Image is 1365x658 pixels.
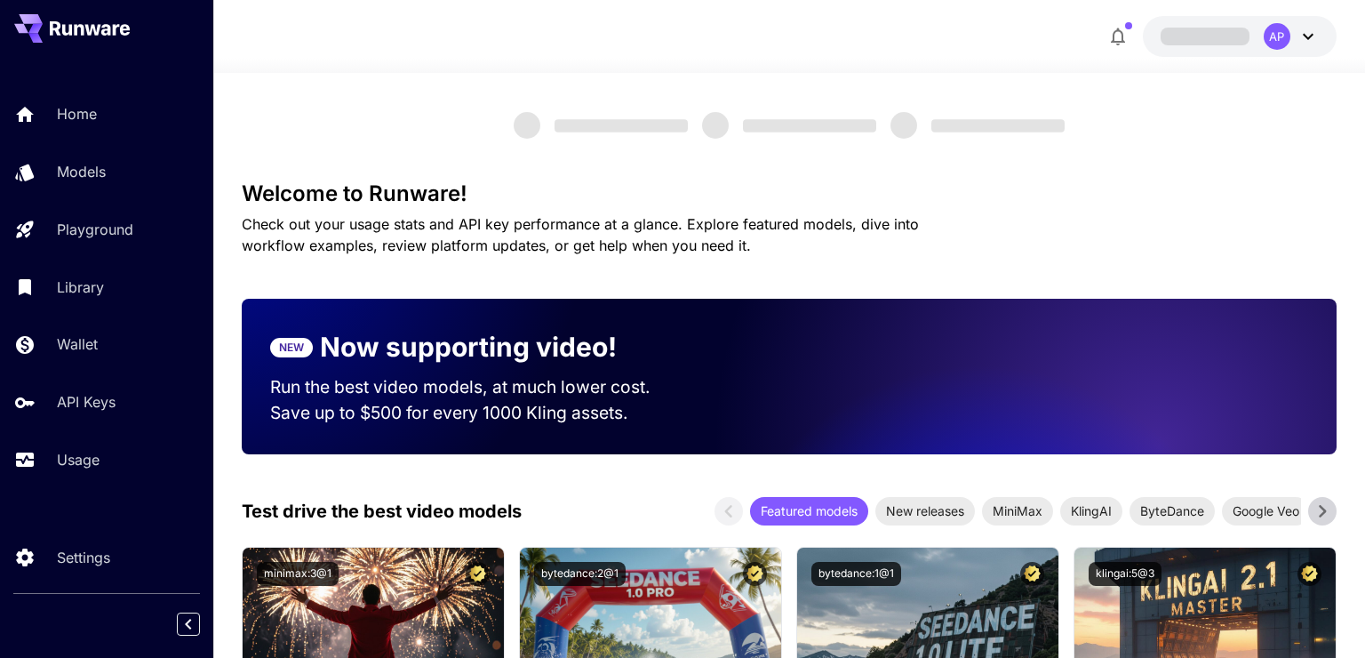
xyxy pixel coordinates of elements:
button: AP [1143,16,1337,57]
p: Run the best video models, at much lower cost. [270,374,684,400]
div: New releases [875,497,975,526]
div: KlingAI [1060,497,1122,526]
button: Collapse sidebar [177,613,200,636]
div: AP [1264,23,1290,50]
p: Home [57,103,97,124]
button: Certified Model – Vetted for best performance and includes a commercial license. [1020,562,1044,586]
div: MiniMax [982,497,1053,526]
button: Certified Model – Vetted for best performance and includes a commercial license. [466,562,490,586]
span: MiniMax [982,502,1053,520]
p: Playground [57,219,133,240]
p: Test drive the best video models [242,498,522,525]
p: NEW [279,340,304,356]
button: klingai:5@3 [1089,562,1161,586]
p: Models [57,161,106,182]
span: Google Veo [1222,502,1310,520]
span: Featured models [750,502,868,520]
button: minimax:3@1 [257,562,339,586]
span: Check out your usage stats and API key performance at a glance. Explore featured models, dive int... [242,215,919,254]
button: Certified Model – Vetted for best performance and includes a commercial license. [1297,562,1321,586]
p: Wallet [57,333,98,355]
p: API Keys [57,391,116,413]
p: Save up to $500 for every 1000 Kling assets. [270,400,684,426]
div: ByteDance [1130,497,1215,526]
button: bytedance:2@1 [534,562,626,586]
button: Certified Model – Vetted for best performance and includes a commercial license. [743,562,767,586]
div: Google Veo [1222,497,1310,526]
div: Collapse sidebar [190,608,213,640]
span: ByteDance [1130,502,1215,520]
span: KlingAI [1060,502,1122,520]
p: Usage [57,449,100,470]
span: New releases [875,502,975,520]
p: Now supporting video! [320,327,617,367]
p: Settings [57,547,110,568]
div: Featured models [750,497,868,526]
h3: Welcome to Runware! [242,181,1336,206]
p: Library [57,277,104,298]
button: bytedance:1@1 [811,562,901,586]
